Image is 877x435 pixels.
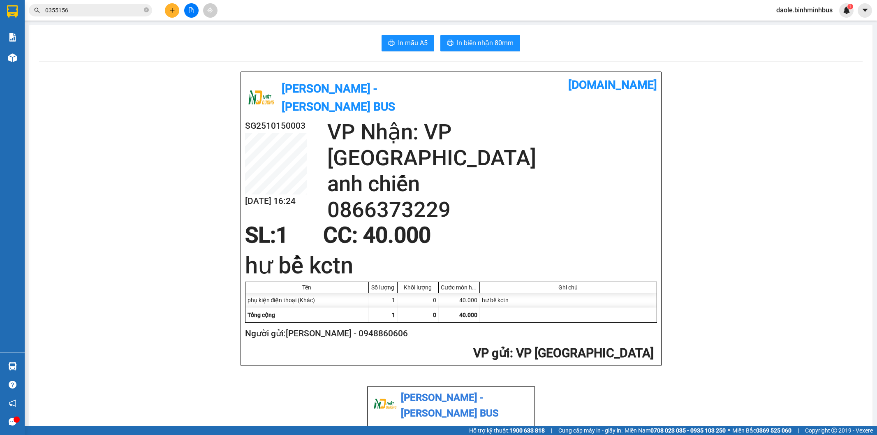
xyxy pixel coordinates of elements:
button: printerIn biên nhận 80mm [440,35,520,51]
span: Miền Nam [625,426,726,435]
div: Tên [248,284,366,291]
h2: [DATE] 16:24 [245,194,307,208]
span: 1 [276,222,288,248]
img: warehouse-icon [8,53,17,62]
span: In biên nhận 80mm [457,38,514,48]
span: file-add [188,7,194,13]
span: 1 [849,4,852,9]
b: [PERSON_NAME] - [PERSON_NAME] Bus [282,82,395,113]
span: close-circle [144,7,149,12]
span: message [9,418,16,426]
button: file-add [184,3,199,18]
h2: VP Nhận: VP [GEOGRAPHIC_DATA] [327,119,657,171]
div: 1 [369,293,398,308]
h2: 0866373229 [327,197,657,223]
span: Miền Bắc [732,426,791,435]
div: CC : 40.000 [318,223,436,248]
div: Ghi chú [482,284,655,291]
div: Khối lượng [400,284,436,291]
div: Số lượng [371,284,395,291]
li: [PERSON_NAME] - [PERSON_NAME] Bus [371,390,531,421]
div: hư bể kctn [480,293,657,308]
button: plus [165,3,179,18]
img: logo-vxr [7,5,18,18]
img: warehouse-icon [8,362,17,370]
span: question-circle [9,381,16,389]
h2: SG2510150003 [245,119,307,133]
span: caret-down [861,7,869,14]
h2: Người gửi: [PERSON_NAME] - 0948860606 [245,327,654,340]
img: logo.jpg [245,78,278,119]
button: caret-down [858,3,872,18]
h2: : VP [GEOGRAPHIC_DATA] [245,345,654,362]
h2: anh chiến [327,171,657,197]
div: 0 [398,293,439,308]
img: icon-new-feature [843,7,850,14]
span: VP gửi [473,346,510,360]
span: Hỗ trợ kỹ thuật: [469,426,545,435]
span: aim [207,7,213,13]
div: phụ kiện điện thoại (Khác) [245,293,369,308]
span: daole.binhminhbus [770,5,839,15]
span: close-circle [144,7,149,14]
span: copyright [831,428,837,433]
span: 1 [392,312,395,318]
span: Cung cấp máy in - giấy in: [558,426,622,435]
span: plus [169,7,175,13]
sup: 1 [847,4,853,9]
span: Tổng cộng [248,312,275,318]
span: 40.000 [459,312,477,318]
span: SL: [245,222,276,248]
button: printerIn mẫu A5 [382,35,434,51]
span: ⚪️ [728,429,730,432]
span: 0 [433,312,436,318]
button: aim [203,3,218,18]
img: logo.jpg [371,390,400,419]
strong: 1900 633 818 [509,427,545,434]
span: notification [9,399,16,407]
div: 40.000 [439,293,480,308]
div: Cước món hàng [441,284,477,291]
span: | [798,426,799,435]
b: [DOMAIN_NAME] [568,78,657,92]
span: printer [388,39,395,47]
span: | [551,426,552,435]
input: Tìm tên, số ĐT hoặc mã đơn [45,6,142,15]
span: search [34,7,40,13]
h1: hư bể kctn [245,250,657,282]
strong: 0369 525 060 [756,427,791,434]
img: solution-icon [8,33,17,42]
strong: 0708 023 035 - 0935 103 250 [650,427,726,434]
span: printer [447,39,454,47]
span: In mẫu A5 [398,38,428,48]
